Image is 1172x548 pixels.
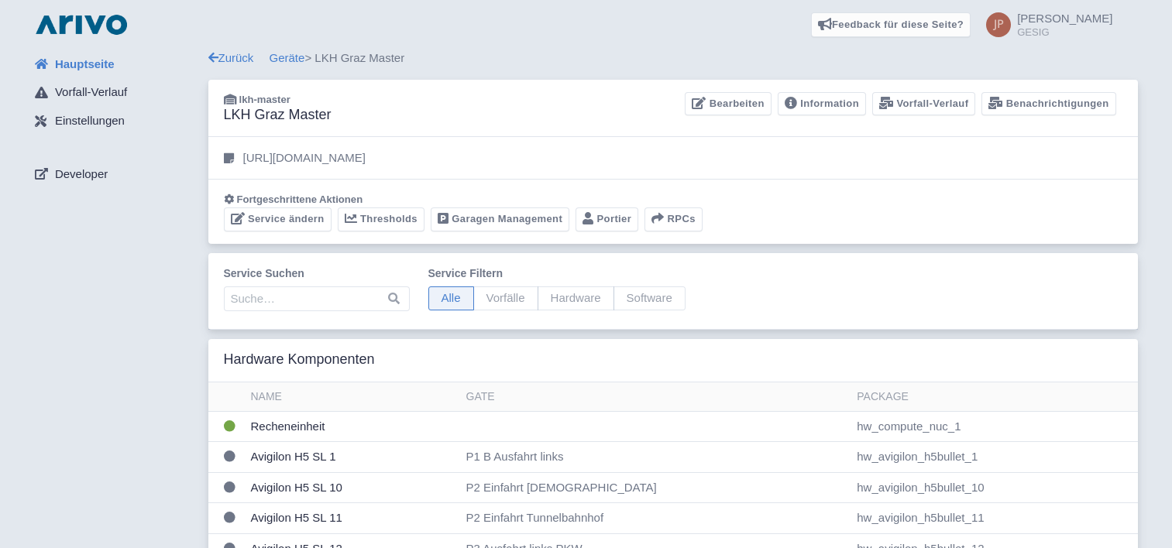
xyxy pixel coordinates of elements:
a: Garagen Management [431,207,569,231]
th: Package [851,382,1137,412]
a: Developer [22,159,208,189]
th: Name [245,382,460,412]
a: Bearbeiten [685,92,771,116]
td: P2 Einfahrt Tunnelbahnhof [460,503,851,534]
a: Benachrichtigungen [981,92,1115,116]
td: hw_compute_nuc_1 [851,411,1137,442]
a: Information [778,92,866,116]
th: Gate [460,382,851,412]
td: P1 B Ausfahrt links [460,442,851,473]
a: Einstellungen [22,107,208,136]
td: Avigilon H5 SL 11 [245,503,460,534]
a: Zurück [208,51,254,64]
span: Hauptseite [55,56,115,74]
label: Service filtern [428,265,686,282]
td: Avigilon H5 SL 1 [245,442,460,473]
p: [URL][DOMAIN_NAME] [243,149,366,167]
a: Portier [576,207,638,231]
a: Geräte [270,51,305,64]
span: Hardware [538,286,614,310]
span: Fortgeschrittene Aktionen [237,194,363,205]
td: Recheneinheit [245,411,460,442]
span: Vorfall-Verlauf [55,84,127,101]
input: Suche… [224,286,410,311]
div: > LKH Graz Master [208,50,1138,67]
a: Thresholds [338,207,424,231]
h3: LKH Graz Master [224,107,332,124]
span: Developer [55,166,108,183]
small: GESIG [1017,27,1112,37]
a: [PERSON_NAME] GESIG [977,12,1112,37]
a: Vorfall-Verlauf [22,78,208,108]
span: Einstellungen [55,112,125,130]
td: hw_avigilon_h5bullet_1 [851,442,1137,473]
button: RPCs [644,207,703,231]
a: Hauptseite [22,50,208,79]
a: Service ändern [224,207,332,231]
label: Service suchen [224,265,410,282]
a: Feedback für diese Seite? [811,12,971,37]
span: Vorfälle [473,286,538,310]
td: hw_avigilon_h5bullet_11 [851,503,1137,534]
img: logo [32,12,131,37]
span: Software [613,286,686,310]
td: hw_avigilon_h5bullet_10 [851,472,1137,503]
td: P2 Einfahrt [DEMOGRAPHIC_DATA] [460,472,851,503]
span: Alle [428,286,474,310]
a: Vorfall-Verlauf [872,92,975,116]
span: lkh-master [239,94,290,105]
h3: Hardware Komponenten [224,351,375,368]
span: [PERSON_NAME] [1017,12,1112,25]
td: Avigilon H5 SL 10 [245,472,460,503]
